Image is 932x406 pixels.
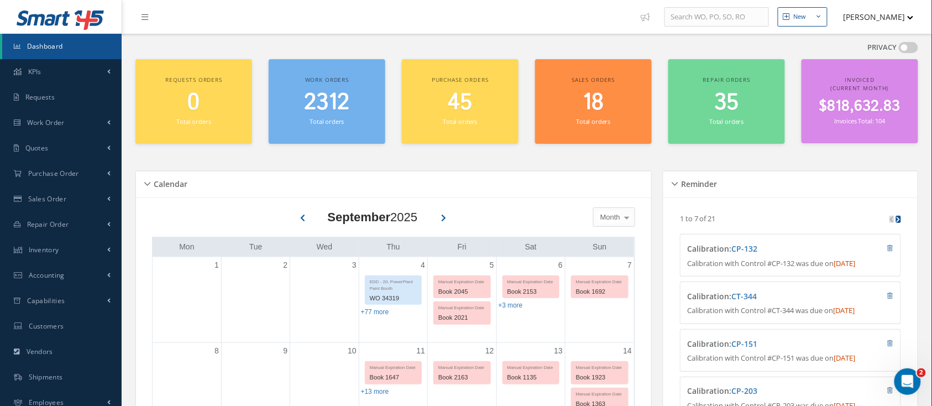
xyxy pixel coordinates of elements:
span: : [730,243,758,254]
a: Show 13 more events [361,388,389,395]
span: Customers [29,321,64,331]
span: Invoiced [845,76,875,84]
td: September 5, 2025 [428,257,496,343]
span: : [730,339,758,349]
p: Calibration with Control #CT-344 was due on [688,305,893,316]
h4: Calibration [688,387,838,396]
td: September 3, 2025 [290,257,359,343]
small: Invoices Total: 104 [834,117,885,125]
span: Work orders [305,76,349,84]
input: Search WO, PO, SO, RO [664,7,769,27]
p: Calibration with Control #CP-151 was due on [688,353,893,364]
span: Requests [25,92,55,102]
span: $818,632.83 [819,96,900,117]
span: 2 [917,368,926,377]
td: September 4, 2025 [359,257,427,343]
div: EDD - 20. PowerPlant Paint Booth [365,276,421,292]
div: Manual Expiration Date [434,362,490,371]
div: Manual Expiration Date [365,362,421,371]
a: Repair orders 35 Total orders [668,59,785,144]
a: CT-344 [732,291,757,301]
a: September 2, 2025 [281,257,290,273]
button: New [778,7,828,27]
span: [DATE] [834,305,855,315]
div: Manual Expiration Date [503,362,559,371]
div: Book 1692 [572,285,628,298]
td: September 2, 2025 [221,257,290,343]
a: September 7, 2025 [625,257,634,273]
a: September 6, 2025 [556,257,565,273]
div: Manual Expiration Date [572,276,628,285]
div: Book 2045 [434,285,490,298]
div: Manual Expiration Date [503,276,559,285]
div: Book 2021 [434,311,490,324]
span: Capabilities [27,296,65,305]
a: Invoiced (Current Month) $818,632.83 Invoices Total: 104 [802,59,918,143]
a: September 5, 2025 [488,257,496,273]
button: [PERSON_NAME] [833,6,914,28]
span: 45 [448,87,473,118]
div: Manual Expiration Date [434,302,490,311]
span: Shipments [29,372,63,382]
span: Sales Order [28,194,66,204]
div: New [794,12,807,22]
div: Manual Expiration Date [572,388,628,398]
span: Repair orders [703,76,750,84]
a: September 4, 2025 [418,257,427,273]
a: September 13, 2025 [552,343,565,359]
a: CP-132 [732,243,758,254]
td: September 6, 2025 [496,257,565,343]
a: Dashboard [2,34,122,59]
a: September 10, 2025 [345,343,359,359]
div: Book 1923 [572,371,628,384]
a: September 14, 2025 [621,343,634,359]
div: Book 2163 [434,371,490,384]
label: PRIVACY [868,42,897,53]
a: Requests orders 0 Total orders [135,59,252,144]
span: 35 [715,87,739,118]
h4: Calibration [688,292,838,301]
span: Purchase orders [432,76,489,84]
p: 1 to 7 of 21 [680,214,716,223]
a: Monday [177,240,196,254]
span: 0 [188,87,200,118]
small: Total orders [709,117,743,126]
span: Vendors [27,347,53,356]
span: Accounting [29,270,65,280]
span: 2312 [305,87,350,118]
span: KPIs [28,67,41,76]
div: Book 1135 [503,371,559,384]
div: 2025 [328,208,418,226]
a: Show 77 more events [361,308,389,316]
a: Show 3 more events [499,301,523,309]
span: : [730,386,758,396]
a: Thursday [384,240,402,254]
a: September 11, 2025 [415,343,428,359]
span: Work Order [27,118,65,127]
small: Total orders [576,117,610,126]
td: September 1, 2025 [153,257,221,343]
a: CP-203 [732,386,758,396]
a: Tuesday [247,240,265,254]
small: Total orders [176,117,211,126]
a: Wednesday [315,240,335,254]
td: September 7, 2025 [566,257,634,343]
b: September [328,210,391,224]
div: WO 34319 [365,292,421,305]
a: Friday [455,240,469,254]
a: CP-151 [732,339,758,349]
div: Manual Expiration Date [572,362,628,371]
span: Purchase Order [28,169,79,178]
h4: Calibration [688,340,838,349]
a: Saturday [523,240,539,254]
span: Sales orders [572,76,615,84]
a: September 3, 2025 [350,257,359,273]
p: Calibration with Control #CP-132 was due on [688,258,893,269]
span: : [730,291,757,301]
div: Manual Expiration Date [434,276,490,285]
a: September 8, 2025 [212,343,221,359]
span: Requests orders [165,76,222,84]
div: Book 1647 [365,371,421,384]
small: Total orders [310,117,344,126]
span: Month [598,212,620,223]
